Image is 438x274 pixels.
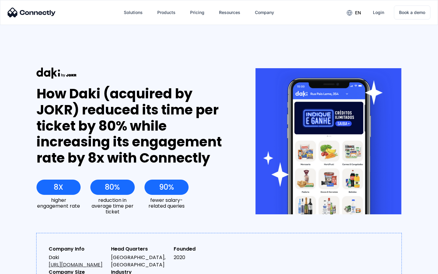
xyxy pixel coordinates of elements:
a: Pricing [185,5,209,20]
img: Connectly Logo [8,8,56,17]
div: Company Info [49,245,106,253]
div: 80% [105,183,120,191]
div: fewer salary-related queries [144,197,189,209]
div: 8X [54,183,63,191]
a: [URL][DOMAIN_NAME] [49,261,103,268]
div: reduction in average time per ticket [90,197,134,215]
div: higher engagement rate [36,197,81,209]
div: Head Quarters [111,245,169,253]
a: Book a demo [394,5,430,19]
div: How Daki (acquired by JOKR) reduced its time per ticket by 80% while increasing its engagement ra... [36,86,233,166]
div: Pricing [190,8,204,17]
div: Products [157,8,176,17]
div: Founded [174,245,231,253]
div: [GEOGRAPHIC_DATA], [GEOGRAPHIC_DATA] [111,254,169,269]
ul: Language list [12,263,36,272]
div: Login [373,8,384,17]
div: 90% [159,183,174,191]
a: Login [368,5,389,20]
aside: Language selected: English [6,263,36,272]
div: Solutions [124,8,143,17]
div: en [355,9,361,17]
div: 2020 [174,254,231,261]
div: Company [255,8,274,17]
div: Resources [219,8,240,17]
div: Daki [49,254,106,269]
